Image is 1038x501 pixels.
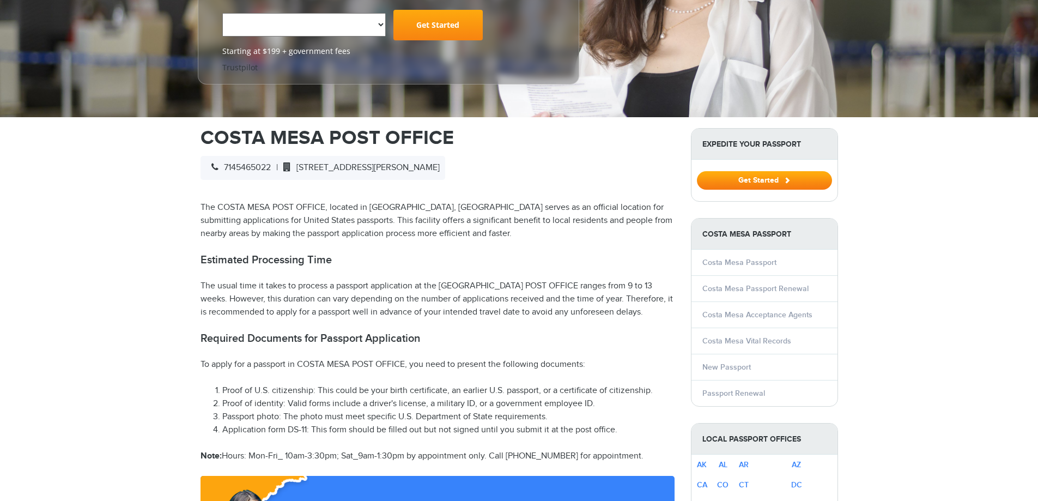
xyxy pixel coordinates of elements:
[697,460,707,469] a: AK
[201,253,675,267] h2: Estimated Processing Time
[201,358,675,371] p: To apply for a passport in COSTA MESA POST OFFICE, you need to present the following documents:
[691,424,837,455] strong: Local Passport Offices
[222,384,675,397] li: Proof of U.S. citizenship: This could be your birth certificate, an earlier U.S. passport, or a c...
[278,162,440,173] span: [STREET_ADDRESS][PERSON_NAME]
[201,128,675,148] h1: COSTA MESA POST OFFICE
[739,480,749,490] a: CT
[702,258,776,267] a: Costa Mesa Passport
[792,460,801,469] a: AZ
[201,201,675,240] p: The COSTA MESA POST OFFICE, located in [GEOGRAPHIC_DATA], [GEOGRAPHIC_DATA] serves as an official...
[697,171,832,190] button: Get Started
[691,219,837,250] strong: Costa Mesa Passport
[697,176,832,184] a: Get Started
[702,310,812,319] a: Costa Mesa Acceptance Agents
[717,480,729,490] a: CO
[206,162,271,173] span: 7145465022
[222,62,258,73] a: Trustpilot
[393,10,483,40] a: Get Started
[739,460,749,469] a: AR
[691,129,837,160] strong: Expedite Your Passport
[791,480,802,490] a: DC
[201,332,675,345] h2: Required Documents for Passport Application
[222,397,675,411] li: Proof of identity: Valid forms include a driver's license, a military ID, or a government employe...
[201,450,675,463] p: Hours: Mon-Fri_ 10am-3:30pm; Sat_9am-1:30pm by appointment only. Call [PHONE_NUMBER] for appointm...
[702,336,791,346] a: Costa Mesa Vital Records
[702,389,765,398] a: Passport Renewal
[222,46,555,57] span: Starting at $199 + government fees
[201,280,675,319] p: The usual time it takes to process a passport application at the [GEOGRAPHIC_DATA] POST OFFICE ra...
[719,460,727,469] a: AL
[201,156,445,180] div: |
[702,284,809,293] a: Costa Mesa Passport Renewal
[697,480,707,490] a: CA
[222,411,675,424] li: Passport photo: The photo must meet specific U.S. Department of State requirements.
[222,424,675,437] li: Application form DS-11: This form should be filled out but not signed until you submit it at the ...
[702,363,751,372] a: New Passport
[201,451,222,461] strong: Note:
